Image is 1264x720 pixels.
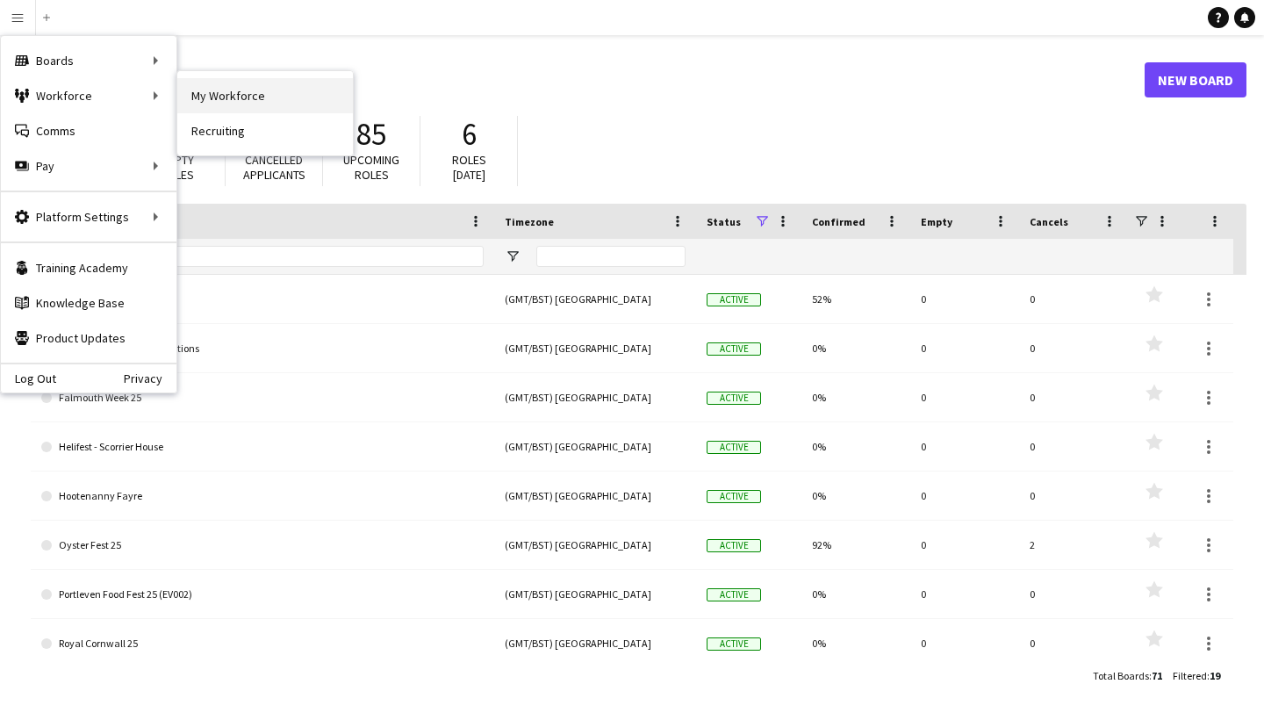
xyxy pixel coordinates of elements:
[801,373,910,421] div: 0%
[801,275,910,323] div: 52%
[1019,275,1128,323] div: 0
[494,472,696,520] div: (GMT/BST) [GEOGRAPHIC_DATA]
[707,392,761,405] span: Active
[1019,422,1128,471] div: 0
[343,152,399,183] span: Upcoming roles
[1,285,176,320] a: Knowledge Base
[243,152,305,183] span: Cancelled applicants
[707,293,761,306] span: Active
[1,199,176,234] div: Platform Settings
[1019,570,1128,618] div: 0
[1,320,176,356] a: Product Updates
[505,215,554,228] span: Timezone
[1019,472,1128,520] div: 0
[1093,669,1149,682] span: Total Boards
[1145,62,1246,97] a: New Board
[801,521,910,569] div: 92%
[452,152,486,183] span: Roles [DATE]
[1,113,176,148] a: Comms
[177,78,353,113] a: My Workforce
[494,275,696,323] div: (GMT/BST) [GEOGRAPHIC_DATA]
[31,67,1145,93] h1: Boards
[505,248,521,264] button: Open Filter Menu
[1173,669,1207,682] span: Filtered
[1173,659,1220,693] div: :
[536,246,686,267] input: Timezone Filter Input
[41,422,484,472] a: Helifest - Scorrier House
[124,371,176,385] a: Privacy
[707,490,761,503] span: Active
[41,275,484,324] a: Castell Roc - Chepstow
[73,246,484,267] input: Board name Filter Input
[801,324,910,372] div: 0%
[41,619,484,668] a: Royal Cornwall 25
[462,115,477,154] span: 6
[1019,619,1128,667] div: 0
[910,570,1019,618] div: 0
[910,472,1019,520] div: 0
[41,373,484,422] a: Falmouth Week 25
[707,539,761,552] span: Active
[910,619,1019,667] div: 0
[1,371,56,385] a: Log Out
[801,472,910,520] div: 0%
[1,78,176,113] div: Workforce
[707,342,761,356] span: Active
[1,148,176,184] div: Pay
[707,441,761,454] span: Active
[494,570,696,618] div: (GMT/BST) [GEOGRAPHIC_DATA]
[41,521,484,570] a: Oyster Fest 25
[801,422,910,471] div: 0%
[910,373,1019,421] div: 0
[910,422,1019,471] div: 0
[910,324,1019,372] div: 0
[41,570,484,619] a: Portleven Food Fest 25 (EV002)
[41,472,484,521] a: Hootenanny Fayre
[1,43,176,78] div: Boards
[921,215,952,228] span: Empty
[707,637,761,651] span: Active
[41,324,484,373] a: Falmouth & Exeter Graduations
[494,422,696,471] div: (GMT/BST) [GEOGRAPHIC_DATA]
[910,521,1019,569] div: 0
[356,115,386,154] span: 85
[1093,659,1162,693] div: :
[812,215,865,228] span: Confirmed
[1019,521,1128,569] div: 2
[494,324,696,372] div: (GMT/BST) [GEOGRAPHIC_DATA]
[707,215,741,228] span: Status
[801,570,910,618] div: 0%
[707,588,761,601] span: Active
[494,521,696,569] div: (GMT/BST) [GEOGRAPHIC_DATA]
[177,113,353,148] a: Recruiting
[1030,215,1068,228] span: Cancels
[801,619,910,667] div: 0%
[1210,669,1220,682] span: 19
[1152,669,1162,682] span: 71
[1019,324,1128,372] div: 0
[494,619,696,667] div: (GMT/BST) [GEOGRAPHIC_DATA]
[1019,373,1128,421] div: 0
[910,275,1019,323] div: 0
[494,373,696,421] div: (GMT/BST) [GEOGRAPHIC_DATA]
[1,250,176,285] a: Training Academy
